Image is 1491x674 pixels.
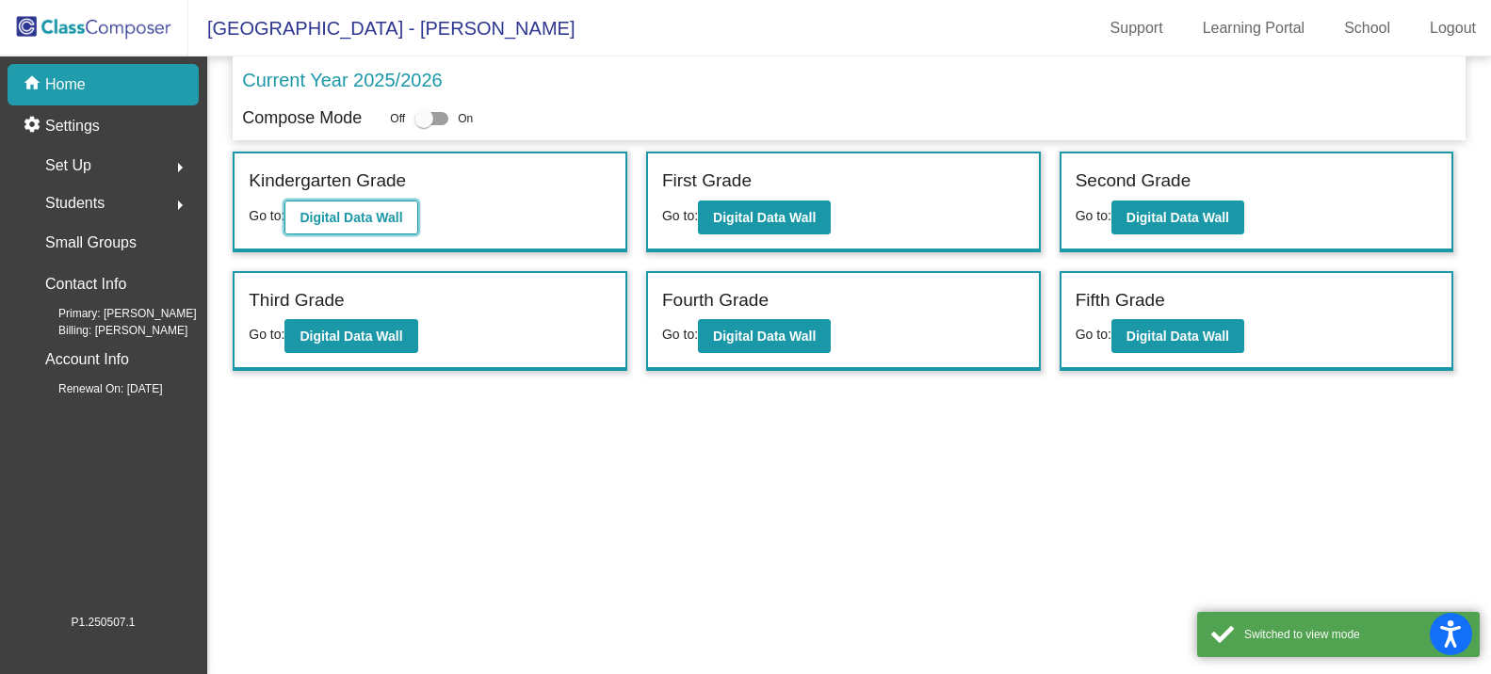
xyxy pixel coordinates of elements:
b: Digital Data Wall [300,329,402,344]
span: [GEOGRAPHIC_DATA] - [PERSON_NAME] [188,13,575,43]
p: Small Groups [45,230,137,256]
button: Digital Data Wall [698,319,831,353]
span: Go to: [662,208,698,223]
a: Logout [1415,13,1491,43]
button: Digital Data Wall [1111,201,1244,234]
label: Second Grade [1076,168,1191,195]
span: On [458,110,473,127]
span: Students [45,190,105,217]
p: Settings [45,115,100,137]
span: Go to: [249,208,284,223]
span: Go to: [249,327,284,342]
button: Digital Data Wall [284,201,417,234]
button: Digital Data Wall [698,201,831,234]
mat-icon: arrow_right [169,194,191,217]
p: Compose Mode [242,105,362,131]
label: Fifth Grade [1076,287,1165,314]
p: Account Info [45,346,129,373]
p: Home [45,73,86,96]
div: Switched to view mode [1244,626,1466,643]
label: Fourth Grade [662,287,769,314]
button: Digital Data Wall [1111,319,1244,353]
mat-icon: home [23,73,45,96]
b: Digital Data Wall [1126,210,1229,225]
mat-icon: settings [23,115,45,137]
b: Digital Data Wall [713,329,816,344]
b: Digital Data Wall [1126,329,1229,344]
mat-icon: arrow_right [169,156,191,179]
label: Third Grade [249,287,344,314]
p: Contact Info [45,271,126,297]
span: Go to: [1076,208,1111,223]
span: Renewal On: [DATE] [28,380,162,397]
span: Billing: [PERSON_NAME] [28,322,187,339]
p: Current Year 2025/2026 [242,66,442,94]
span: Go to: [1076,327,1111,342]
span: Primary: [PERSON_NAME] [28,305,197,322]
a: Learning Portal [1188,13,1321,43]
a: Support [1095,13,1178,43]
button: Digital Data Wall [284,319,417,353]
b: Digital Data Wall [713,210,816,225]
a: School [1329,13,1405,43]
span: Go to: [662,327,698,342]
span: Set Up [45,152,91,179]
span: Off [390,110,405,127]
label: First Grade [662,168,752,195]
label: Kindergarten Grade [249,168,406,195]
b: Digital Data Wall [300,210,402,225]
